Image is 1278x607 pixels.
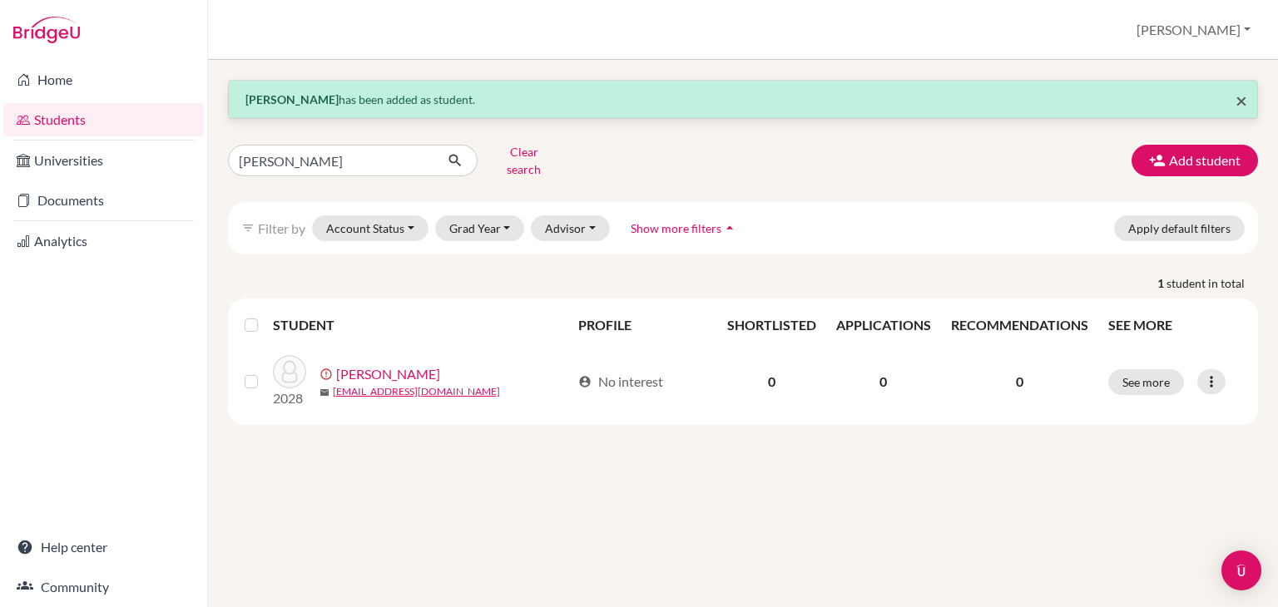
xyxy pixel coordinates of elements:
button: Apply default filters [1114,215,1245,241]
a: [PERSON_NAME] [336,364,440,384]
i: arrow_drop_up [721,220,738,236]
button: Account Status [312,215,428,241]
a: Home [3,63,204,96]
button: Advisor [531,215,610,241]
img: Mayorga, Eva [273,355,306,388]
td: 0 [717,345,826,418]
button: Clear search [478,139,570,182]
th: STUDENT [273,305,568,345]
p: has been added as student. [245,91,1241,108]
span: account_circle [578,375,592,388]
th: SEE MORE [1098,305,1251,345]
th: APPLICATIONS [826,305,941,345]
button: [PERSON_NAME] [1129,14,1258,46]
a: [EMAIL_ADDRESS][DOMAIN_NAME] [333,384,500,399]
a: Community [3,570,204,604]
th: PROFILE [568,305,716,345]
span: Filter by [258,220,305,236]
a: Universities [3,144,204,177]
div: Open Intercom Messenger [1221,550,1261,590]
div: No interest [578,372,663,392]
span: error_outline [319,368,336,381]
strong: 1 [1157,274,1167,292]
button: See more [1108,369,1184,395]
p: 2028 [273,388,306,408]
button: Add student [1132,145,1258,176]
strong: [PERSON_NAME] [245,92,339,106]
span: × [1236,88,1247,112]
i: filter_list [241,221,255,234]
input: Find student by name... [228,145,434,176]
span: mail [319,387,329,397]
th: RECOMMENDATIONS [941,305,1098,345]
a: Analytics [3,225,204,258]
p: 0 [951,372,1088,392]
button: Show more filtersarrow_drop_up [617,215,752,241]
span: Show more filters [631,221,721,235]
a: Help center [3,531,204,564]
td: 0 [826,345,941,418]
th: SHORTLISTED [717,305,826,345]
button: Grad Year [435,215,525,241]
img: Bridge-U [13,17,80,43]
a: Students [3,103,204,136]
span: student in total [1167,274,1258,292]
a: Documents [3,184,204,217]
button: Close [1236,91,1247,111]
